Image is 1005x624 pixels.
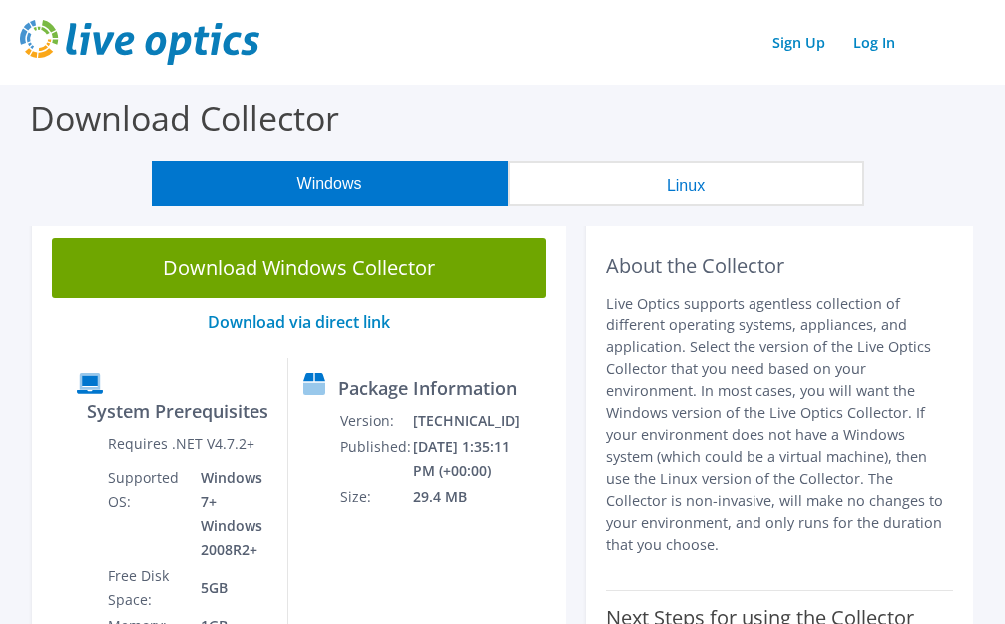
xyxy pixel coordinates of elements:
[508,161,864,206] button: Linux
[186,465,272,563] td: Windows 7+ Windows 2008R2+
[87,401,268,421] label: System Prerequisites
[762,28,835,57] a: Sign Up
[606,293,953,556] p: Live Optics supports agentless collection of different operating systems, appliances, and applica...
[30,95,339,141] label: Download Collector
[606,254,953,278] h2: About the Collector
[412,484,521,510] td: 29.4 MB
[20,20,259,65] img: live_optics_svg.svg
[412,434,521,484] td: [DATE] 1:35:11 PM (+00:00)
[107,465,186,563] td: Supported OS:
[843,28,905,57] a: Log In
[186,563,272,613] td: 5GB
[339,408,412,434] td: Version:
[412,408,521,434] td: [TECHNICAL_ID]
[339,484,412,510] td: Size:
[107,563,186,613] td: Free Disk Space:
[208,312,390,333] a: Download via direct link
[52,238,546,298] a: Download Windows Collector
[339,434,412,484] td: Published:
[108,434,254,454] label: Requires .NET V4.7.2+
[152,161,508,206] button: Windows
[338,378,517,398] label: Package Information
